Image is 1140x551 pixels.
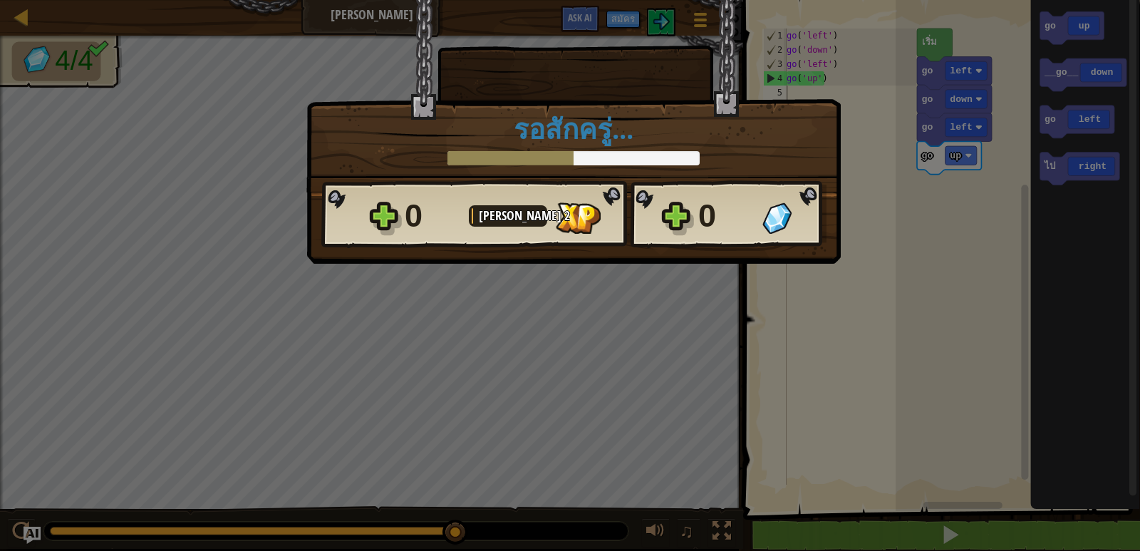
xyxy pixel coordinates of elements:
span: 2 [564,207,570,225]
img: XP ที่ได้รับ [556,202,601,234]
h1: รอสักครู่... [321,114,826,144]
span: [PERSON_NAME] [479,207,564,225]
div: 0 [405,193,460,239]
div: 0 [698,193,754,239]
img: อัญมณีที่ได้มา [762,202,792,234]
